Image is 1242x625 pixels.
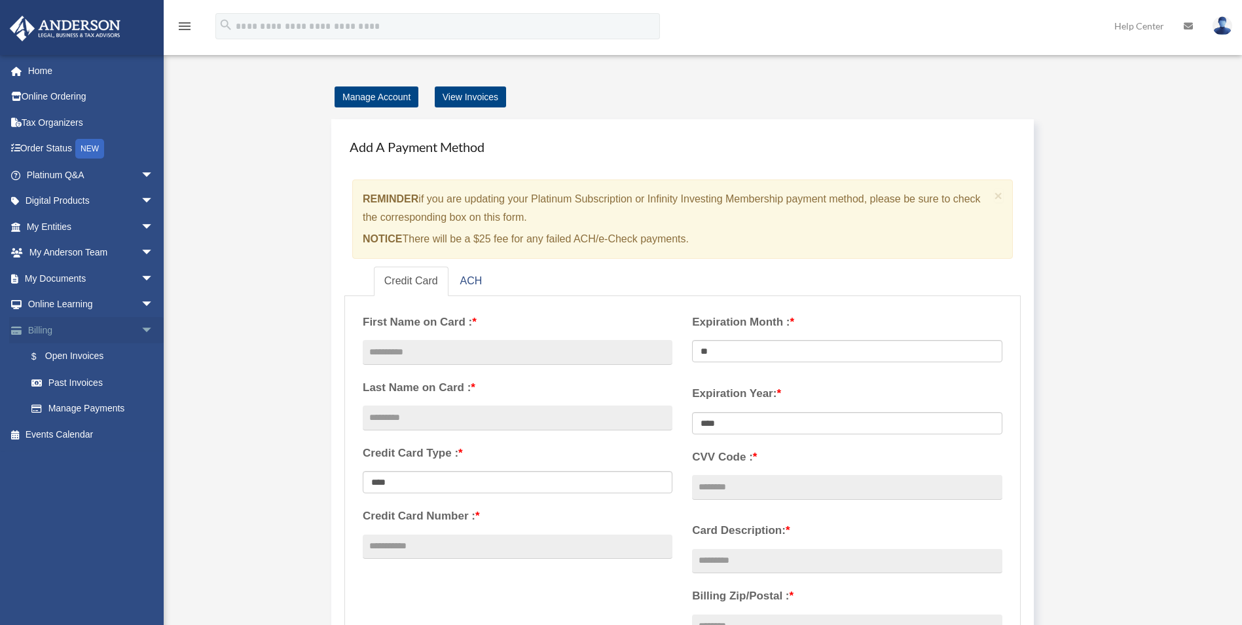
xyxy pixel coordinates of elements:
a: View Invoices [435,86,506,107]
a: Credit Card [374,267,448,296]
span: arrow_drop_down [141,240,167,267]
i: menu [177,18,192,34]
a: Events Calendar [9,421,174,447]
div: NEW [75,139,104,159]
a: $Open Invoices [18,343,174,370]
label: Credit Card Number : [363,506,672,526]
a: Platinum Q&Aarrow_drop_down [9,162,174,188]
a: Online Ordering [9,84,174,110]
a: ACH [450,267,493,296]
a: Order StatusNEW [9,136,174,162]
strong: REMINDER [363,193,418,204]
a: My Anderson Teamarrow_drop_down [9,240,174,266]
span: arrow_drop_down [141,265,167,292]
strong: NOTICE [363,233,402,244]
label: Card Description: [692,521,1002,540]
label: Last Name on Card : [363,378,672,398]
span: arrow_drop_down [141,188,167,215]
h4: Add A Payment Method [344,132,1021,161]
img: User Pic [1213,16,1232,35]
button: Close [995,189,1003,202]
a: Manage Payments [18,396,167,422]
label: Credit Card Type : [363,444,672,463]
label: CVV Code : [692,447,1002,467]
a: Tax Organizers [9,109,174,136]
p: There will be a $25 fee for any failed ACH/e-Check payments. [363,230,989,248]
a: Manage Account [335,86,418,107]
a: Home [9,58,174,84]
a: My Entitiesarrow_drop_down [9,214,174,240]
i: search [219,18,233,32]
span: arrow_drop_down [141,214,167,240]
label: First Name on Card : [363,312,672,332]
img: Anderson Advisors Platinum Portal [6,16,124,41]
div: if you are updating your Platinum Subscription or Infinity Investing Membership payment method, p... [352,180,1013,259]
a: Billingarrow_drop_down [9,317,174,343]
label: Expiration Month : [692,312,1002,332]
a: Digital Productsarrow_drop_down [9,188,174,214]
span: × [995,188,1003,203]
a: Past Invoices [18,369,174,396]
span: $ [39,349,45,365]
label: Billing Zip/Postal : [692,586,1002,606]
span: arrow_drop_down [141,292,167,318]
span: arrow_drop_down [141,317,167,344]
span: arrow_drop_down [141,162,167,189]
a: Online Learningarrow_drop_down [9,292,174,318]
a: My Documentsarrow_drop_down [9,265,174,292]
label: Expiration Year: [692,384,1002,404]
a: menu [177,23,192,34]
